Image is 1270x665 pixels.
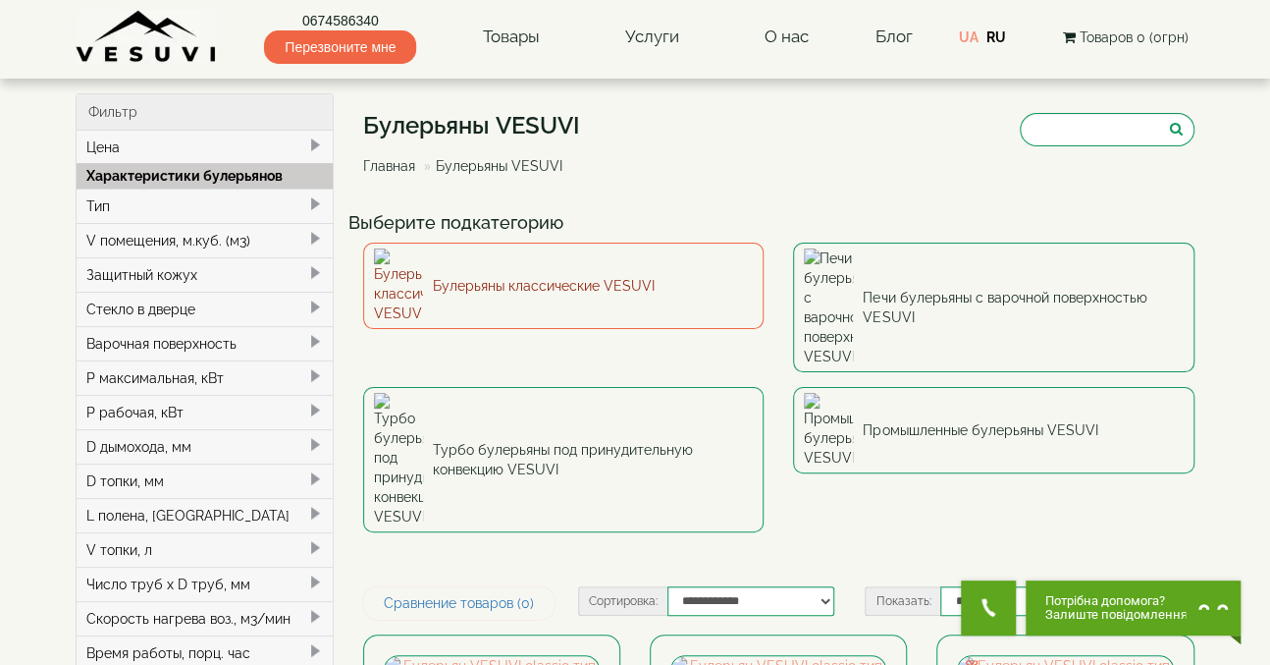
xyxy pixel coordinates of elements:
div: V топки, л [77,532,333,567]
div: Защитный кожух [77,257,333,292]
a: Главная [363,158,415,174]
li: Булерьяны VESUVI [419,156,562,176]
span: Залиште повідомлення [1045,608,1188,622]
a: 0674586340 [264,11,416,30]
div: Характеристики булерьянов [77,163,333,189]
a: Услуги [606,15,699,60]
label: Показать: [865,586,940,616]
div: P максимальная, кВт [77,360,333,395]
a: Сравнение товаров (0) [363,586,555,620]
div: Число труб x D труб, мм [77,567,333,601]
img: Булерьяны классические VESUVI [374,249,423,323]
h1: Булерьяны VESUVI [363,113,580,139]
div: P рабочая, кВт [77,395,333,429]
span: Перезвоните мне [264,30,416,64]
a: О нас [745,15,828,60]
div: Фильтр [77,94,333,131]
a: UA [959,29,979,45]
a: Турбо булерьяны под принудительную конвекцию VESUVI Турбо булерьяны под принудительную конвекцию ... [363,387,765,532]
span: Товаров 0 (0грн) [1080,29,1189,45]
img: Турбо булерьяны под принудительную конвекцию VESUVI [374,393,423,526]
img: Печи булерьяны с варочной поверхностью VESUVI [804,249,853,366]
div: Стекло в дверце [77,292,333,326]
span: Потрібна допомога? [1045,594,1188,608]
h4: Выберите подкатегорию [348,213,1210,233]
a: Печи булерьяны с варочной поверхностью VESUVI Печи булерьяны с варочной поверхностью VESUVI [793,243,1194,372]
div: V помещения, м.куб. (м3) [77,223,333,257]
img: Промышленные булерьяны VESUVI [804,393,853,468]
div: Скорость нагрева воз., м3/мин [77,601,333,636]
div: L полена, [GEOGRAPHIC_DATA] [77,498,333,532]
div: Тип [77,189,333,223]
a: Промышленные булерьяны VESUVI Промышленные булерьяны VESUVI [793,387,1194,473]
label: Сортировка: [578,586,667,616]
div: D топки, мм [77,464,333,498]
button: Товаров 0 (0грн) [1057,27,1194,48]
a: Блог [874,27,912,46]
img: Завод VESUVI [76,10,218,64]
div: Варочная поверхность [77,326,333,360]
button: Chat button [1026,581,1241,636]
a: Булерьяны классические VESUVI Булерьяны классические VESUVI [363,243,765,329]
button: Get Call button [961,581,1016,636]
div: D дымохода, мм [77,429,333,464]
div: Цена [77,131,333,164]
a: RU [986,29,1006,45]
a: Товары [463,15,559,60]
